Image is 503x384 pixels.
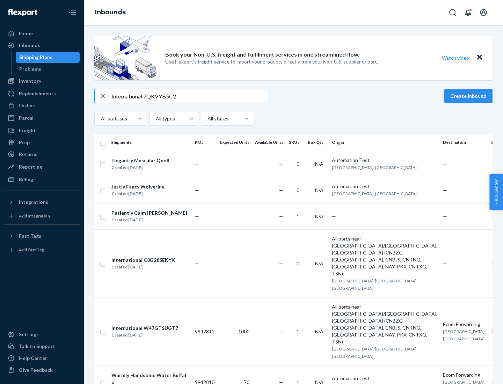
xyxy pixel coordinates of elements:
[315,260,323,266] span: N/A
[443,321,486,328] div: Ecom Forwarding
[4,40,80,51] a: Inbounds
[4,137,80,148] a: Prep
[332,375,437,382] div: Automation Test
[279,161,283,167] span: —
[4,353,80,364] a: Help Center
[19,367,53,374] div: Give Feedback
[4,230,80,242] button: Fast Tags
[332,165,417,170] span: [GEOGRAPHIC_DATA], [GEOGRAPHIC_DATA]
[19,163,42,170] div: Reporting
[332,213,336,219] span: —
[315,328,323,334] span: N/A
[332,278,417,291] span: [GEOGRAPHIC_DATA]/[GEOGRAPHIC_DATA], [GEOGRAPHIC_DATA]
[192,297,217,365] td: 9942811
[238,328,249,334] span: 1000
[279,328,283,334] span: —
[111,190,165,197] div: Created [DATE]
[444,89,493,103] button: Create inbound
[286,134,305,151] th: SKUs
[332,346,417,359] span: [GEOGRAPHIC_DATA]/[GEOGRAPHIC_DATA], [GEOGRAPHIC_DATA]
[4,329,80,340] a: Settings
[19,331,39,338] div: Settings
[165,58,378,65] p: Use Flexport’s freight service to import your products directly from your Non-U.S. supplier or port.
[111,332,178,339] div: Created [DATE]
[155,115,156,122] input: All types
[443,329,486,341] span: [GEOGRAPHIC_DATA], [GEOGRAPHIC_DATA]
[4,149,80,160] a: Returns
[19,232,41,239] div: Fast Tags
[100,115,101,122] input: All statuses
[4,112,80,124] a: Parcel
[443,260,447,266] span: —
[111,209,187,216] div: Patiently Calm [PERSON_NAME]
[19,30,33,37] div: Home
[19,213,50,219] div: Add Integration
[315,213,323,219] span: N/A
[305,134,329,151] th: Box Qty
[111,264,175,271] div: Created [DATE]
[443,371,486,378] div: Ecom Forwarding
[315,187,323,193] span: N/A
[111,157,169,164] div: Elegantly Muscular Quoll
[19,54,52,61] div: Shipping Plans
[19,343,55,350] div: Talk to Support
[19,199,48,206] div: Integrations
[437,53,474,63] button: Watch video
[19,90,56,97] div: Replenishments
[111,216,187,223] div: Created [DATE]
[297,260,299,266] span: 0
[4,75,80,87] a: Inventory
[19,66,41,73] div: Problems
[195,161,199,167] span: —
[252,134,286,151] th: Available Units
[108,134,192,151] th: Shipments
[279,213,283,219] span: —
[329,134,440,151] th: Origin
[19,102,36,109] div: Orders
[297,213,299,219] span: 1
[443,213,447,219] span: —
[297,187,299,193] span: 0
[165,51,359,59] p: Book your Non-U.S. freight and fulfillment services in one streamlined flow.
[279,260,283,266] span: —
[4,341,80,352] a: Talk to Support
[4,211,80,222] a: Add Integration
[19,176,33,183] div: Billing
[19,77,41,84] div: Inventory
[4,125,80,136] a: Freight
[19,247,44,253] div: Add Fast Tag
[315,161,323,167] span: N/A
[4,28,80,39] a: Home
[297,328,299,334] span: 1
[476,6,490,20] button: Open account menu
[16,64,80,75] a: Problems
[332,157,437,164] div: Automation Test
[332,191,417,196] span: [GEOGRAPHIC_DATA], [GEOGRAPHIC_DATA]
[111,183,165,190] div: Justly Fancy Wolverine
[332,235,437,277] div: All ports near [GEOGRAPHIC_DATA]/[GEOGRAPHIC_DATA], [GEOGRAPHIC_DATA] (CNBZG, [GEOGRAPHIC_DATA], ...
[111,89,269,103] input: Search inbounds by name, destination, msku...
[279,187,283,193] span: —
[192,134,217,151] th: PO#
[4,88,80,99] a: Replenishments
[19,151,37,158] div: Returns
[4,244,80,256] a: Add Fast Tag
[195,260,199,266] span: —
[111,325,178,332] div: International W47GTSUGT7
[19,42,40,49] div: Inbounds
[475,53,484,63] button: Close
[4,100,80,111] a: Orders
[95,8,126,16] a: Inbounds
[16,52,80,63] a: Shipping Plans
[443,161,447,167] span: —
[19,115,34,121] div: Parcel
[66,6,80,20] button: Close Navigation
[19,127,36,134] div: Freight
[4,197,80,208] button: Integrations
[19,139,30,146] div: Prep
[4,364,80,376] button: Give Feedback
[440,134,488,151] th: Destination
[489,174,503,210] button: Help Center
